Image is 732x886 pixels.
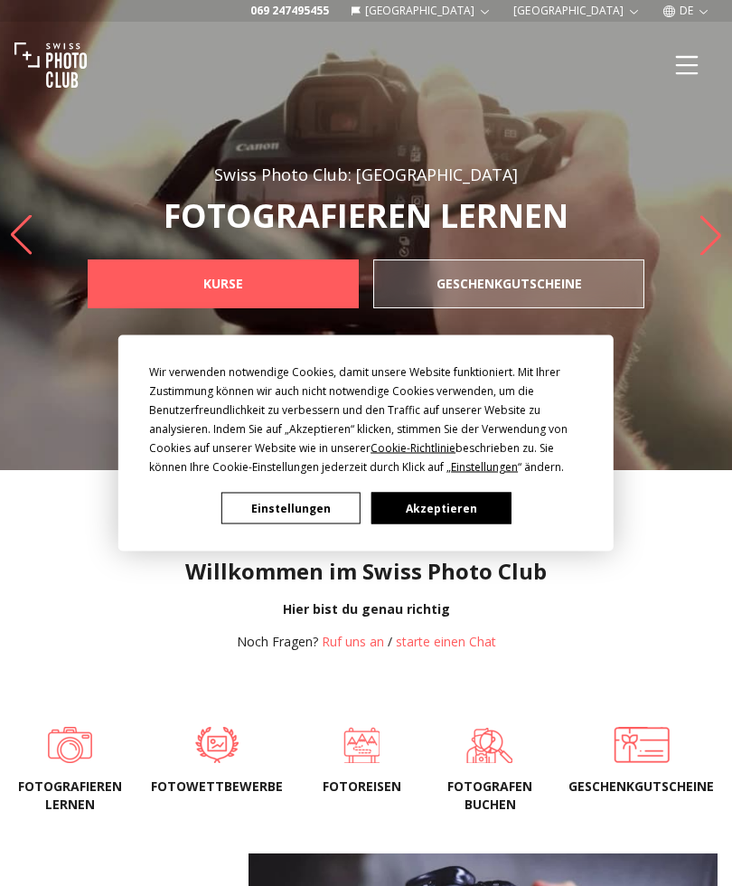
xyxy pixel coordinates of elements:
div: Cookie Consent Prompt [118,335,614,551]
button: Akzeptieren [371,493,511,524]
span: Cookie-Richtlinie [371,440,455,456]
span: Einstellungen [451,459,518,475]
button: Einstellungen [221,493,361,524]
div: Wir verwenden notwendige Cookies, damit unsere Website funktioniert. Mit Ihrer Zustimmung können ... [149,363,583,476]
